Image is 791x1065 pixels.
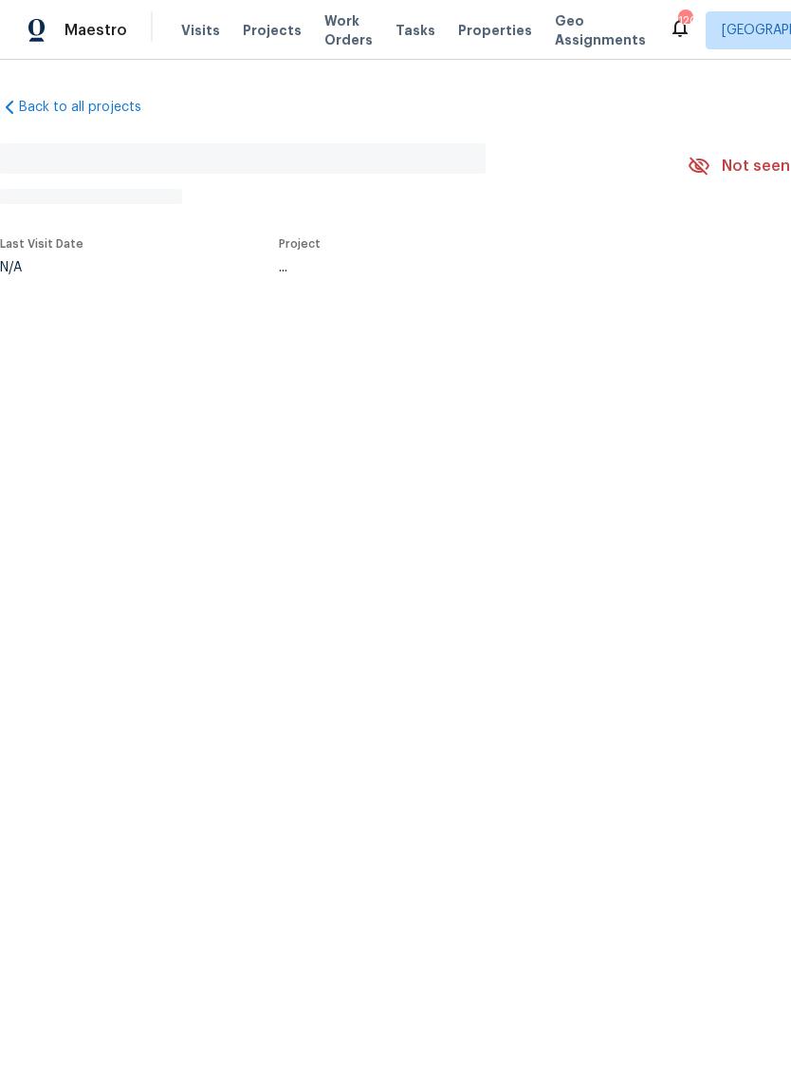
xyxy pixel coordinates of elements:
[395,24,435,37] span: Tasks
[458,21,532,40] span: Properties
[243,21,302,40] span: Projects
[279,238,321,250] span: Project
[64,21,127,40] span: Maestro
[555,11,646,49] span: Geo Assignments
[279,261,643,274] div: ...
[181,21,220,40] span: Visits
[678,11,691,30] div: 120
[324,11,373,49] span: Work Orders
